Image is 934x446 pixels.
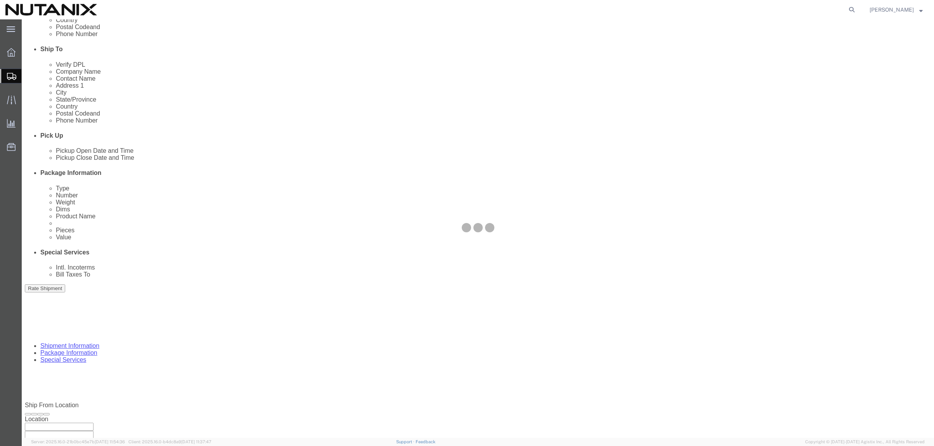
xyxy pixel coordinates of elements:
[870,5,914,14] span: Stephanie Guadron
[396,439,416,444] a: Support
[95,439,125,444] span: [DATE] 11:54:36
[181,439,211,444] span: [DATE] 11:37:47
[31,439,125,444] span: Server: 2025.16.0-21b0bc45e7b
[416,439,435,444] a: Feedback
[5,4,97,16] img: logo
[128,439,211,444] span: Client: 2025.16.0-b4dc8a9
[869,5,923,14] button: [PERSON_NAME]
[805,439,925,445] span: Copyright © [DATE]-[DATE] Agistix Inc., All Rights Reserved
